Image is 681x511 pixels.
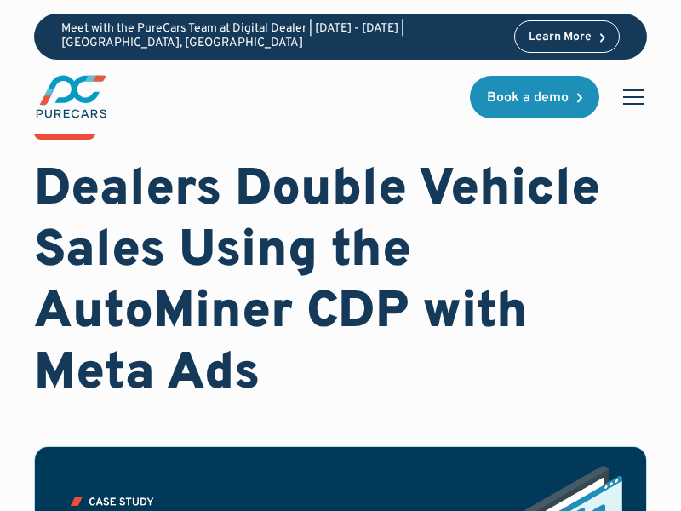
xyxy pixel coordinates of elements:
[487,91,569,105] div: Book a demo
[470,76,599,118] a: Book a demo
[34,160,647,405] h1: Dealers Double Vehicle Sales Using the AutoMiner CDP with Meta Ads
[34,73,109,120] a: main
[34,73,109,120] img: purecars logo
[529,32,592,43] div: Learn More
[514,20,620,53] a: Learn More
[61,22,501,51] p: Meet with the PureCars Team at Digital Dealer | [DATE] - [DATE] | [GEOGRAPHIC_DATA], [GEOGRAPHIC_...
[613,77,647,118] div: menu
